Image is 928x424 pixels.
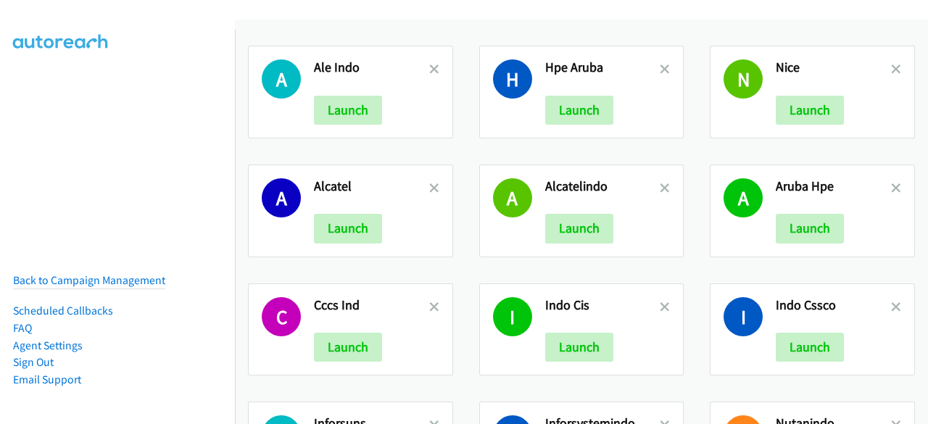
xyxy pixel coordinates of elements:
[314,178,429,195] h2: Alcatel
[262,297,301,336] h1: C
[545,96,613,125] button: Launch
[776,214,844,243] button: Launch
[314,59,429,76] h2: Ale Indo
[13,373,81,386] a: Email Support
[13,355,54,369] a: Sign Out
[724,297,763,336] h1: I
[545,59,660,76] h2: Hpe Aruba
[314,333,382,362] button: Launch
[314,297,429,314] h2: Cccs Ind
[13,338,83,352] a: Agent Settings
[493,178,532,217] h1: A
[493,297,532,336] h1: I
[776,297,891,314] h2: Indo Cssco
[545,178,660,195] h2: Alcatelindo
[776,178,891,195] h2: Aruba Hpe
[776,96,844,125] button: Launch
[262,178,301,217] h1: A
[493,59,532,99] h1: H
[314,96,382,125] button: Launch
[13,321,32,335] a: FAQ
[545,214,613,243] button: Launch
[776,59,891,76] h2: Nice
[314,214,382,243] button: Launch
[545,297,660,314] h2: Indo Cis
[13,304,113,317] a: Scheduled Callbacks
[262,59,301,99] h1: A
[776,333,844,362] button: Launch
[545,333,613,362] button: Launch
[724,178,763,217] h1: A
[13,273,165,287] a: Back to Campaign Management
[724,59,763,99] h1: N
